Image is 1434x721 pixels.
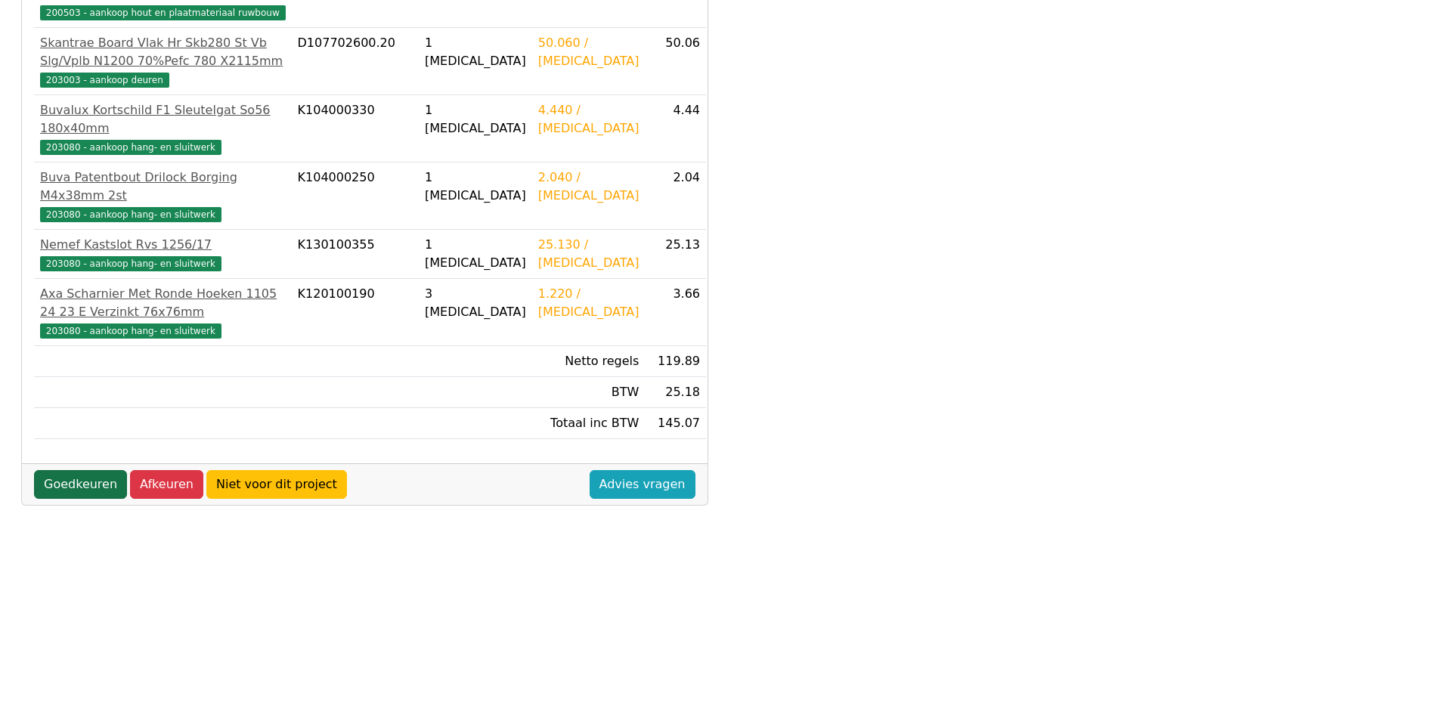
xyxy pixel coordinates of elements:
td: 145.07 [645,408,706,439]
td: BTW [532,377,646,408]
div: Buvalux Kortschild F1 Sleutelgat So56 180x40mm [40,101,286,138]
span: 203080 - aankoop hang- en sluitwerk [40,207,221,222]
td: Netto regels [532,346,646,377]
td: 25.13 [645,230,706,279]
div: 1 [MEDICAL_DATA] [425,34,526,70]
a: Nemef Kastslot Rvs 1256/17203080 - aankoop hang- en sluitwerk [40,236,286,272]
a: Niet voor dit project [206,470,347,499]
span: 203080 - aankoop hang- en sluitwerk [40,323,221,339]
a: Skantrae Board Vlak Hr Skb280 St Vb Slg/Vplb N1200 70%Pefc 780 X2115mm203003 - aankoop deuren [40,34,286,88]
div: Skantrae Board Vlak Hr Skb280 St Vb Slg/Vplb N1200 70%Pefc 780 X2115mm [40,34,286,70]
td: K104000250 [292,162,419,230]
div: 3 [MEDICAL_DATA] [425,285,526,321]
td: K120100190 [292,279,419,346]
td: D107702600.20 [292,28,419,95]
div: 25.130 / [MEDICAL_DATA] [538,236,640,272]
span: 203080 - aankoop hang- en sluitwerk [40,140,221,155]
div: 4.440 / [MEDICAL_DATA] [538,101,640,138]
td: K130100355 [292,230,419,279]
div: 50.060 / [MEDICAL_DATA] [538,34,640,70]
a: Axa Scharnier Met Ronde Hoeken 1105 24 23 E Verzinkt 76x76mm203080 - aankoop hang- en sluitwerk [40,285,286,339]
div: Axa Scharnier Met Ronde Hoeken 1105 24 23 E Verzinkt 76x76mm [40,285,286,321]
span: 200503 - aankoop hout en plaatmateriaal ruwbouw [40,5,286,20]
a: Goedkeuren [34,470,127,499]
div: Nemef Kastslot Rvs 1256/17 [40,236,286,254]
a: Afkeuren [130,470,203,499]
a: Buva Patentbout Drilock Borging M4x38mm 2st203080 - aankoop hang- en sluitwerk [40,169,286,223]
td: 2.04 [645,162,706,230]
td: K104000330 [292,95,419,162]
a: Buvalux Kortschild F1 Sleutelgat So56 180x40mm203080 - aankoop hang- en sluitwerk [40,101,286,156]
a: Advies vragen [590,470,695,499]
div: 1 [MEDICAL_DATA] [425,169,526,205]
span: 203003 - aankoop deuren [40,73,169,88]
div: 1 [MEDICAL_DATA] [425,101,526,138]
div: 2.040 / [MEDICAL_DATA] [538,169,640,205]
td: 3.66 [645,279,706,346]
td: 50.06 [645,28,706,95]
td: Totaal inc BTW [532,408,646,439]
td: 4.44 [645,95,706,162]
div: Buva Patentbout Drilock Borging M4x38mm 2st [40,169,286,205]
div: 1.220 / [MEDICAL_DATA] [538,285,640,321]
td: 119.89 [645,346,706,377]
span: 203080 - aankoop hang- en sluitwerk [40,256,221,271]
td: 25.18 [645,377,706,408]
div: 1 [MEDICAL_DATA] [425,236,526,272]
